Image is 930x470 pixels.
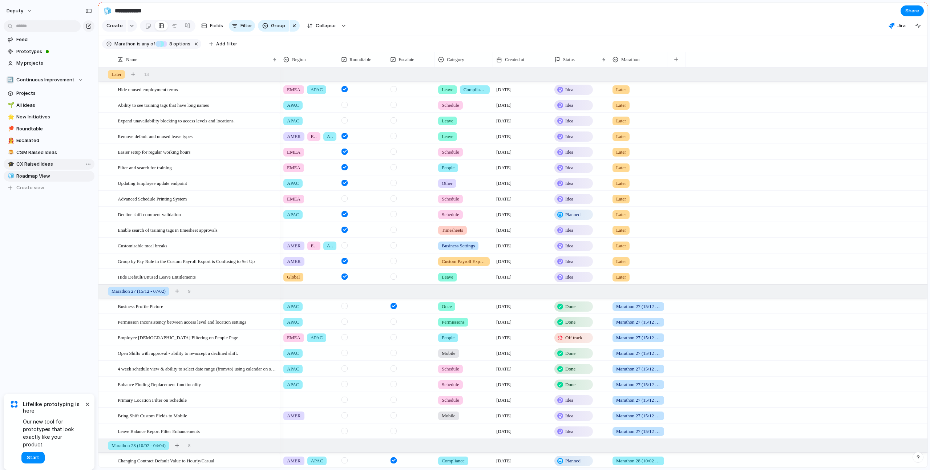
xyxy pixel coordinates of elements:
button: 🧊 [7,173,14,180]
span: Create [106,22,123,29]
span: Jira [897,22,906,29]
span: Marathon 27 (15/12 - 07/02) [616,397,660,404]
span: [DATE] [496,149,511,156]
span: Continuous Improvement [16,76,74,84]
span: Marathon [621,56,640,63]
span: Roundtable [349,56,371,63]
span: Idea [565,180,573,187]
span: Roadmap View [16,173,92,180]
a: 🏓Roundtable [4,123,94,134]
button: 🔄Continuous Improvement [4,74,94,85]
span: Marathon 27 (15/12 - 07/02) [616,303,660,310]
span: Off track [565,334,582,341]
span: Filter [240,22,252,29]
span: Bring Shift Custom Fields to Mobile [118,411,187,420]
span: Later [616,227,626,234]
span: Start [27,454,39,461]
span: [DATE] [496,397,511,404]
a: 🍮CSM Raised Ideas [4,147,94,158]
span: Marathon 27 (15/12 - 07/02) [616,334,660,341]
span: APAC [311,457,323,465]
span: [DATE] [496,211,511,218]
span: Timesheets [442,227,463,234]
span: 9 [188,288,191,295]
span: EMEA [287,86,300,93]
span: Customisable meal breaks [118,241,167,250]
span: APAC [327,133,333,140]
div: 🌟New Initiatives [4,112,94,122]
span: [DATE] [496,319,511,326]
div: 🌱 [8,101,13,109]
span: Mobile [442,350,456,357]
span: 8 [167,41,173,46]
span: People [442,334,454,341]
span: Leave [442,274,453,281]
span: Our new tool for prototypes that look exactly like your product. [23,418,84,448]
div: 🌟 [8,113,13,121]
span: Filter and search for training [118,163,172,171]
span: AMER [287,412,301,420]
button: Dismiss [83,400,92,408]
span: EMEA [287,149,300,156]
span: Feed [16,36,92,43]
span: APAC [287,211,299,218]
span: Idea [565,428,573,435]
span: [DATE] [496,242,511,250]
span: AMER [287,133,301,140]
span: Leave [442,86,453,93]
span: Idea [565,86,573,93]
span: [DATE] [496,350,511,357]
a: 👨‍🚒Escalated [4,135,94,146]
div: 🏓 [8,125,13,133]
div: 🧊 [8,172,13,180]
span: [DATE] [496,117,511,125]
button: Create view [4,182,94,193]
span: Idea [565,117,573,125]
span: Region [292,56,306,63]
span: Schedule [442,149,459,156]
span: Once [442,303,452,310]
span: Idea [565,258,573,265]
span: Later [616,274,626,281]
a: 🧊Roadmap View [4,171,94,182]
span: Employee [DEMOGRAPHIC_DATA] Filtering on People Page [118,333,238,341]
span: Create view [16,184,44,191]
a: My projects [4,58,94,69]
span: Done [565,381,575,388]
span: Later [616,242,626,250]
span: Later [616,149,626,156]
span: Hide Default/Unused Leave Entitlements [118,272,196,281]
button: 🧊 [102,5,113,17]
span: Marathon 27 (15/12 - 07/02) [112,288,166,295]
span: [DATE] [496,303,511,310]
span: Marathon 27 (15/12 - 07/02) [616,381,660,388]
button: 8 options [155,40,192,48]
span: Permission Inconsistency between access level and location settings [118,317,246,326]
span: APAC [287,319,299,326]
span: Mobile [442,412,456,420]
button: Add filter [205,39,242,49]
span: Compliance [464,86,486,93]
span: Group by Pay Rule in the Custom Payroll Export is Confusing to Set Up [118,257,255,265]
span: Schedule [442,397,459,404]
button: 🍮 [7,149,14,156]
span: [DATE] [496,412,511,420]
span: [DATE] [496,334,511,341]
div: 🎓 [8,160,13,169]
div: 👨‍🚒 [8,137,13,145]
span: Marathon [114,41,136,47]
span: People [442,164,454,171]
span: Group [271,22,285,29]
span: Add filter [216,41,237,47]
span: options [167,41,190,47]
span: [DATE] [496,365,511,373]
span: Idea [565,133,573,140]
span: Schedule [442,211,459,218]
span: All ideas [16,102,92,109]
span: Idea [565,149,573,156]
span: Marathon 27 (15/12 - 07/02) [616,365,660,373]
span: Prototypes [16,48,92,55]
span: Done [565,365,575,373]
span: Later [616,211,626,218]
